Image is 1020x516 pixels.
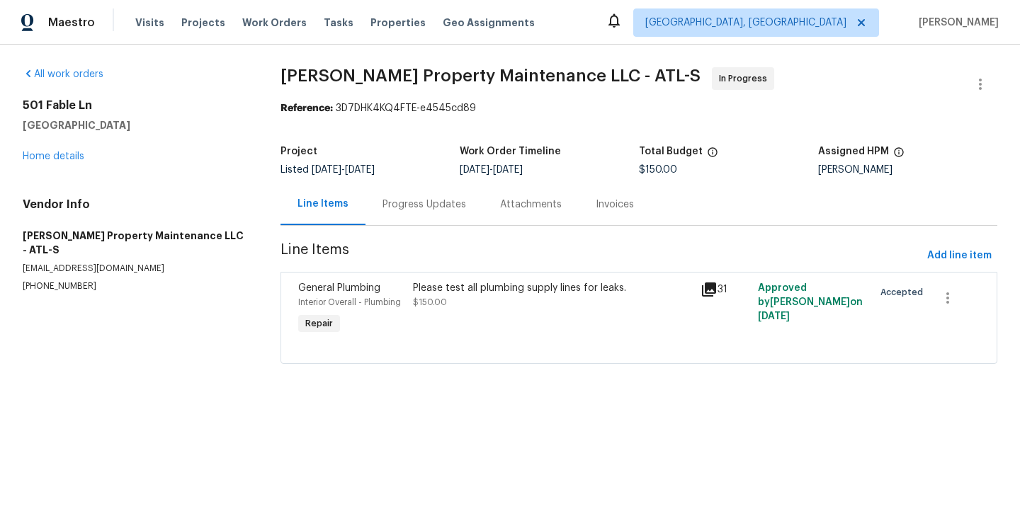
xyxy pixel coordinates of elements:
[242,16,307,30] span: Work Orders
[382,197,466,212] div: Progress Updates
[639,165,677,175] span: $150.00
[23,69,103,79] a: All work orders
[280,67,701,84] span: [PERSON_NAME] Property Maintenance LLC - ATL-S
[913,16,999,30] span: [PERSON_NAME]
[370,16,426,30] span: Properties
[719,71,773,86] span: In Progress
[312,165,341,175] span: [DATE]
[280,147,317,156] h5: Project
[493,165,523,175] span: [DATE]
[500,197,562,212] div: Attachments
[324,18,353,28] span: Tasks
[818,165,997,175] div: [PERSON_NAME]
[345,165,375,175] span: [DATE]
[413,298,447,306] span: $150.00
[280,101,997,115] div: 3D7DHK4KQ4FTE-e4545cd89
[23,197,246,212] h4: Vendor Info
[23,151,84,161] a: Home details
[893,147,905,165] span: The hpm assigned to this work order.
[758,283,863,321] span: Approved by [PERSON_NAME] on
[460,165,489,175] span: [DATE]
[701,281,749,298] div: 31
[280,165,375,175] span: Listed
[280,243,922,269] span: Line Items
[596,197,634,212] div: Invoices
[23,263,246,275] p: [EMAIL_ADDRESS][DOMAIN_NAME]
[413,281,692,295] div: Please test all plumbing supply lines for leaks.
[880,285,929,299] span: Accepted
[300,316,339,331] span: Repair
[927,247,992,265] span: Add line item
[707,147,718,165] span: The total cost of line items that have been proposed by Opendoor. This sum includes line items th...
[23,229,246,257] h5: [PERSON_NAME] Property Maintenance LLC - ATL-S
[639,147,703,156] h5: Total Budget
[460,147,561,156] h5: Work Order Timeline
[922,243,997,269] button: Add line item
[298,283,380,293] span: General Plumbing
[23,280,246,292] p: [PHONE_NUMBER]
[443,16,535,30] span: Geo Assignments
[460,165,523,175] span: -
[181,16,225,30] span: Projects
[312,165,375,175] span: -
[645,16,846,30] span: [GEOGRAPHIC_DATA], [GEOGRAPHIC_DATA]
[298,298,401,306] span: Interior Overall - Plumbing
[23,118,246,132] h5: [GEOGRAPHIC_DATA]
[758,311,790,321] span: [DATE]
[135,16,164,30] span: Visits
[297,197,348,211] div: Line Items
[818,147,889,156] h5: Assigned HPM
[280,103,333,113] b: Reference:
[48,16,95,30] span: Maestro
[23,98,246,113] h2: 501 Fable Ln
